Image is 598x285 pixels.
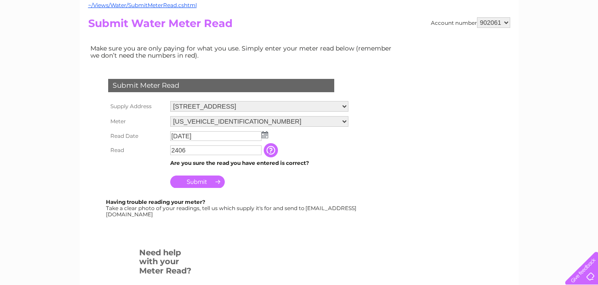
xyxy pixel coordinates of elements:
div: Account number [431,17,510,28]
h3: Need help with your Meter Read? [139,246,194,280]
a: Blog [521,38,534,44]
div: Clear Business is a trading name of Verastar Limited (registered in [GEOGRAPHIC_DATA] No. 3667643... [90,5,509,43]
img: ... [262,131,268,138]
a: Telecoms [489,38,516,44]
img: logo.png [21,23,66,50]
td: Are you sure the read you have entered is correct? [168,157,351,169]
a: ~/Views/Water/SubmitMeterRead.cshtml [88,2,197,8]
th: Read [106,143,168,157]
a: 0333 014 3131 [431,4,492,16]
b: Having trouble reading your meter? [106,199,205,205]
th: Supply Address [106,99,168,114]
h2: Submit Water Meter Read [88,17,510,34]
td: Make sure you are only paying for what you use. Simply enter your meter read below (remember we d... [88,43,399,61]
a: Water [442,38,459,44]
a: Log out [569,38,590,44]
th: Read Date [106,129,168,143]
div: Take a clear photo of your readings, tell us which supply it's for and send to [EMAIL_ADDRESS][DO... [106,199,358,217]
a: Energy [464,38,484,44]
input: Information [264,143,280,157]
a: Contact [539,38,561,44]
input: Submit [170,176,225,188]
th: Meter [106,114,168,129]
div: Submit Meter Read [108,79,334,92]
